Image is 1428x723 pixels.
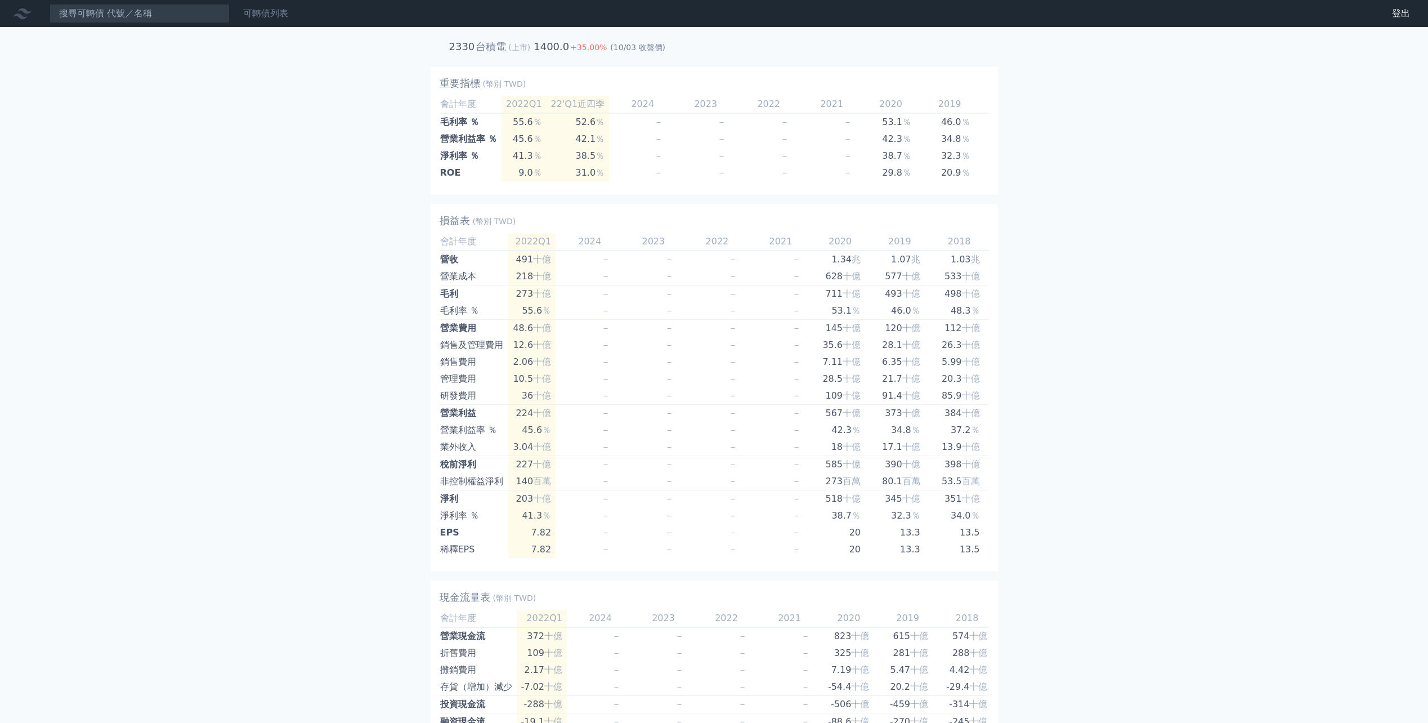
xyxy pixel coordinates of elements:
[851,699,869,709] span: 十億
[780,150,789,161] span: －
[533,38,570,55] td: 1400.0
[728,476,737,487] span: －
[843,390,861,401] span: 十億
[929,439,989,456] td: 13.9
[746,233,810,251] td: 2021
[843,167,852,178] span: －
[929,354,989,371] td: 5.99
[665,476,674,487] span: －
[735,96,798,113] td: 2022
[792,340,801,350] span: －
[508,456,556,474] td: 227
[728,373,737,384] span: －
[902,167,911,178] span: ％
[506,99,542,109] span: 2022Q1
[843,441,861,452] span: 十億
[810,387,870,405] td: 109
[596,150,605,161] span: ％
[601,373,610,384] span: －
[533,441,551,452] span: 十億
[810,251,870,268] td: 1.34
[533,133,542,144] span: ％
[810,473,870,490] td: 273
[654,133,663,144] span: －
[728,356,737,367] span: －
[843,117,852,127] span: －
[570,43,609,52] span: +35.00%
[440,131,502,148] td: 營業利益率 ％
[508,251,556,268] td: 491
[544,664,562,675] span: 十億
[810,268,870,285] td: 628
[962,271,980,282] span: 十億
[792,323,801,333] span: －
[929,387,989,405] td: 85.9
[440,268,508,285] td: 營業成本
[792,408,801,418] span: －
[609,96,672,113] td: 2024
[902,340,920,350] span: 十億
[810,405,870,422] td: 567
[533,493,551,504] span: 十億
[672,96,735,113] td: 2023
[544,631,562,641] span: 十億
[440,96,502,113] td: 會計年度
[596,167,605,178] span: ％
[810,285,870,303] td: 711
[547,164,610,181] td: 31.0
[920,131,979,148] td: 34.8
[962,373,980,384] span: 十億
[654,117,663,127] span: －
[440,251,508,268] td: 營收
[851,681,869,692] span: 十億
[508,371,556,387] td: 10.5
[440,439,508,456] td: 業外收入
[920,96,979,113] td: 2019
[810,233,870,251] td: 2020
[962,459,980,470] span: 十億
[728,305,737,316] span: －
[508,320,556,337] td: 48.6
[792,305,801,316] span: －
[961,167,970,178] span: ％
[440,302,508,320] td: 毛利率 ％
[792,425,801,435] span: －
[961,117,970,127] span: ％
[533,271,551,282] span: 十億
[243,8,288,19] a: 可轉債列表
[870,285,929,303] td: 493
[902,476,920,487] span: 百萬
[728,459,737,470] span: －
[902,133,911,144] span: ％
[843,271,861,282] span: 十億
[929,268,989,285] td: 533
[440,320,508,337] td: 營業費用
[843,340,861,350] span: 十億
[654,167,663,178] span: －
[533,459,551,470] span: 十億
[533,408,551,418] span: 十億
[440,148,502,164] td: 淨利率 ％
[728,271,737,282] span: －
[902,117,911,127] span: ％
[665,271,674,282] span: －
[962,390,980,401] span: 十億
[596,133,605,144] span: ％
[508,405,556,422] td: 224
[502,113,547,131] td: 55.6
[861,113,920,131] td: 53.1
[810,371,870,387] td: 28.5
[902,288,920,299] span: 十億
[601,390,610,401] span: －
[843,373,861,384] span: 十億
[870,439,929,456] td: 17.1
[728,323,737,333] span: －
[843,288,861,299] span: 十億
[798,96,861,113] td: 2021
[533,150,542,161] span: ％
[902,271,920,282] span: 十億
[516,236,552,247] span: 2022Q1
[533,340,551,350] span: 十億
[728,408,737,418] span: －
[969,648,987,658] span: 十億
